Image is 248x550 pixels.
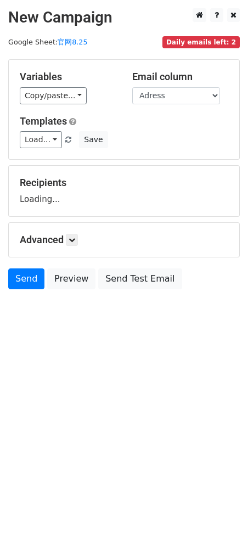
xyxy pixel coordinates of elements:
h2: New Campaign [8,8,240,27]
h5: Recipients [20,177,228,189]
h5: Email column [132,71,228,83]
a: Copy/paste... [20,87,87,104]
button: Save [79,131,108,148]
div: Loading... [20,177,228,205]
h5: Variables [20,71,116,83]
a: 官网8.25 [58,38,87,46]
span: Daily emails left: 2 [162,36,240,48]
a: Send Test Email [98,268,182,289]
h5: Advanced [20,234,228,246]
a: Preview [47,268,95,289]
small: Google Sheet: [8,38,88,46]
a: Send [8,268,44,289]
a: Load... [20,131,62,148]
a: Templates [20,115,67,127]
a: Daily emails left: 2 [162,38,240,46]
